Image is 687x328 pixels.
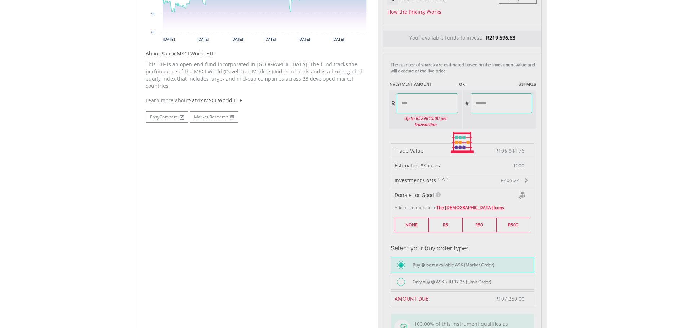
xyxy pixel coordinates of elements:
text: [DATE] [299,37,310,41]
div: Learn more about [146,97,372,104]
text: [DATE] [264,37,276,41]
text: [DATE] [333,37,344,41]
a: Market Research [190,111,238,123]
text: [DATE] [232,37,243,41]
span: Satrix MSCI World ETF [189,97,242,104]
text: 85 [151,30,155,34]
text: [DATE] [197,37,209,41]
p: This ETF is an open-end fund incorporated in [GEOGRAPHIC_DATA]. The fund tracks the performance o... [146,61,372,90]
a: EasyCompare [146,111,188,123]
text: 90 [151,12,155,16]
h5: About Satrix MSCI World ETF [146,50,372,57]
text: [DATE] [163,37,175,41]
